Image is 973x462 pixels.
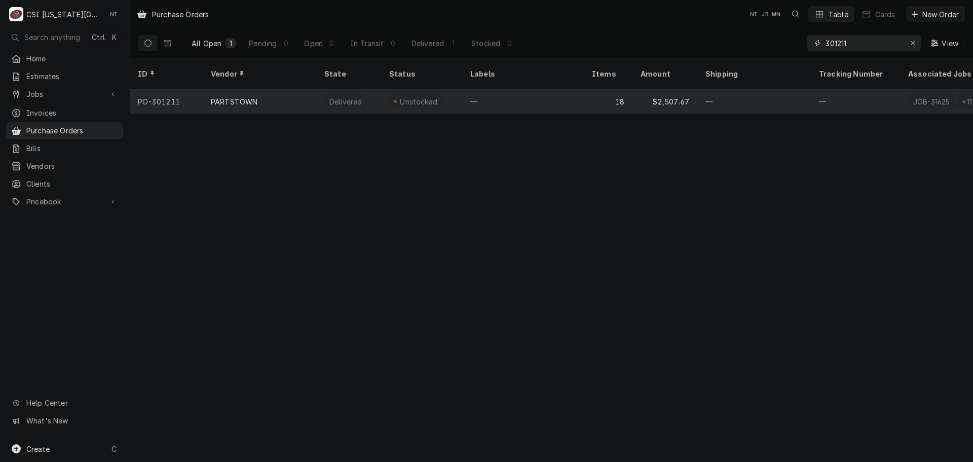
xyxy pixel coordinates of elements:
[697,89,811,114] div: —
[829,9,848,20] div: Table
[641,68,687,79] div: Amount
[211,68,306,79] div: Vendor
[450,38,456,49] div: 1
[6,50,123,67] a: Home
[6,122,123,139] a: Purchase Orders
[905,35,921,51] button: Erase input
[411,38,444,49] div: Delivered
[26,415,117,426] span: What's New
[705,68,803,79] div: Shipping
[26,179,118,189] span: Clients
[390,38,396,49] div: 0
[6,68,123,85] a: Estimates
[329,38,335,49] div: 0
[26,445,50,453] span: Create
[826,35,902,51] input: Keyword search
[6,104,123,121] a: Invoices
[130,89,203,114] div: PO-301211
[6,86,123,102] a: Go to Jobs
[912,96,951,107] div: JOB-31625
[106,7,121,21] div: Nate Ingram's Avatar
[811,89,900,114] div: —
[24,32,80,43] span: Search anything
[26,161,118,171] span: Vendors
[920,9,961,20] span: New Order
[6,158,123,174] a: Vendors
[788,6,804,22] button: Open search
[112,32,117,43] span: K
[940,38,960,49] span: View
[470,68,576,79] div: Labels
[506,38,512,49] div: 0
[192,38,221,49] div: All Open
[9,7,23,21] div: C
[26,53,118,64] span: Home
[6,412,123,429] a: Go to What's New
[758,7,772,21] div: JB
[26,89,103,99] span: Jobs
[6,193,123,210] a: Go to Pricebook
[26,143,118,154] span: Bills
[26,108,118,118] span: Invoices
[211,96,257,107] div: PARTSTOWN
[632,89,697,114] div: $2,507.67
[92,32,105,43] span: Ctrl
[26,196,103,207] span: Pricebook
[875,9,895,20] div: Cards
[111,444,117,454] span: C
[26,125,118,136] span: Purchase Orders
[228,38,234,49] div: 1
[769,7,783,21] div: MN
[758,7,772,21] div: Joshua Bennett's Avatar
[249,38,277,49] div: Pending
[769,7,783,21] div: Melissa Nehls's Avatar
[6,140,123,157] a: Bills
[6,28,123,46] button: Search anythingCtrlK
[462,89,584,114] div: —
[471,38,500,49] div: Stocked
[746,7,761,21] div: NI
[399,96,439,107] div: Unstocked
[324,68,373,79] div: State
[350,38,384,49] div: In Transit
[26,71,118,82] span: Estimates
[138,68,193,79] div: ID
[389,68,452,79] div: Status
[106,7,121,21] div: NI
[592,68,622,79] div: Items
[584,89,632,114] div: 18
[328,96,363,107] div: Delivered
[746,7,761,21] div: Nate Ingram's Avatar
[925,35,965,51] button: View
[906,6,965,22] button: New Order
[6,175,123,192] a: Clients
[304,38,323,49] div: Open
[6,395,123,411] a: Go to Help Center
[819,68,892,79] div: Tracking Number
[9,7,23,21] div: CSI Kansas City's Avatar
[283,38,289,49] div: 0
[26,9,101,20] div: CSI [US_STATE][GEOGRAPHIC_DATA]
[26,398,117,408] span: Help Center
